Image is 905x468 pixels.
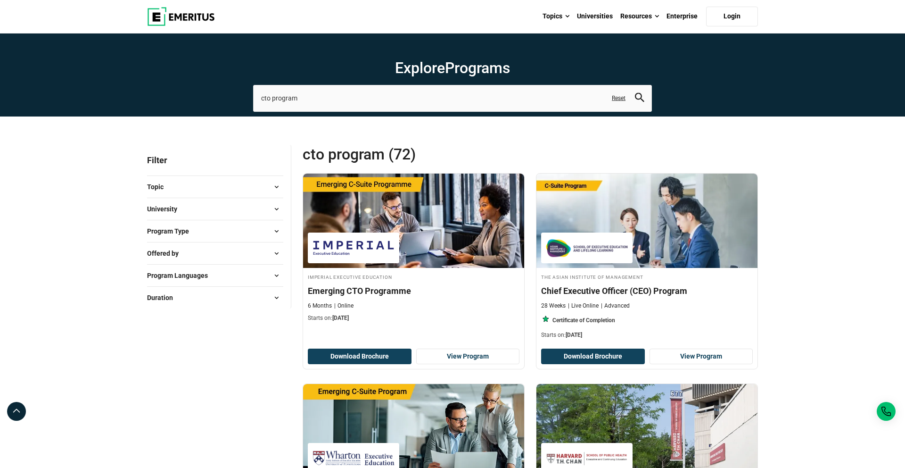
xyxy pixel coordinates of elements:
button: Program Languages [147,268,283,283]
p: 28 Weeks [541,302,566,310]
span: Duration [147,292,181,303]
h4: Emerging CTO Programme [308,285,519,297]
button: search [635,93,644,104]
span: University [147,204,185,214]
span: [DATE] [566,332,582,338]
img: Chief Executive Officer (CEO) Program | Online Leadership Course [536,174,757,268]
button: Offered by [147,246,283,260]
button: Topic [147,180,283,194]
a: Technology Course by Imperial Executive Education - September 25, 2025 Imperial Executive Educati... [303,174,524,327]
span: Program Type [147,226,197,236]
a: View Program [416,349,520,365]
button: University [147,202,283,216]
p: Advanced [601,302,630,310]
button: Duration [147,291,283,305]
img: Emerging CTO Programme | Online Technology Course [303,174,524,268]
img: The Asian Institute of Management [546,237,628,259]
h1: Explore [253,58,652,77]
a: search [635,95,644,104]
p: 6 Months [308,302,332,310]
span: Topic [147,182,171,192]
p: Filter [147,145,283,175]
img: Imperial Executive Education [313,237,395,259]
a: Leadership Course by The Asian Institute of Management - September 29, 2025 The Asian Institute o... [536,174,757,344]
button: Program Type [147,224,283,238]
p: Live Online [568,302,599,310]
p: Starts on: [541,331,753,339]
button: Download Brochure [308,349,411,365]
span: Offered by [147,248,186,259]
span: Programs [445,59,510,77]
span: cto program (72) [303,145,530,164]
h4: Chief Executive Officer (CEO) Program [541,285,753,297]
p: Online [334,302,354,310]
p: Certificate of Completion [552,317,615,325]
input: search-page [253,85,652,111]
a: Login [706,7,758,26]
span: [DATE] [332,315,349,321]
span: Program Languages [147,270,215,281]
a: Reset search [612,94,625,102]
a: View Program [650,349,753,365]
p: Starts on: [308,314,519,322]
h4: The Asian Institute of Management [541,273,753,281]
h4: Imperial Executive Education [308,273,519,281]
button: Download Brochure [541,349,645,365]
